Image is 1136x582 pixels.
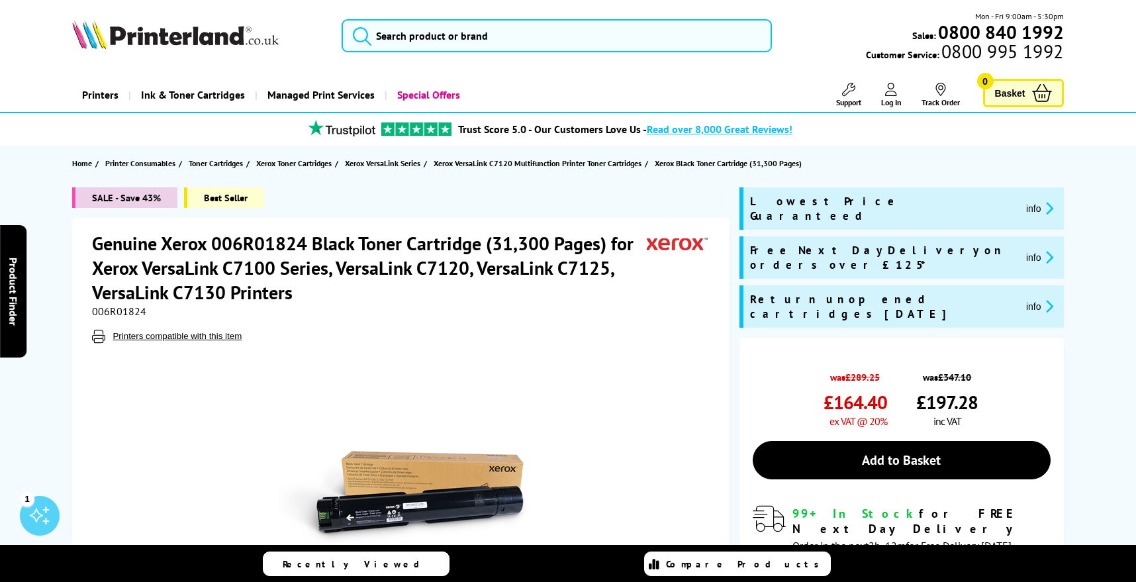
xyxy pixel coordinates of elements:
a: Xerox VersaLink Series [345,156,424,170]
a: 0800 840 1992 [936,26,1064,38]
span: was [824,364,887,383]
button: promo-description [1022,250,1057,265]
button: promo-description [1022,201,1057,216]
span: £197.28 [916,390,978,414]
a: Printer Consumables [105,156,179,170]
span: Mon - Fri 9:00am - 5:30pm [975,10,1064,23]
span: £164.40 [824,390,887,414]
span: Customer Service: [866,45,1063,61]
strike: £289.25 [845,371,880,383]
h1: Genuine Xerox 006R01824 Black Toner Cartridge (31,300 Pages) for Xerox VersaLink C7100 Series, Ve... [92,231,647,305]
a: Printers [72,78,128,112]
a: Add to Basket [753,441,1050,479]
span: Basket [995,84,1025,102]
span: Xerox VersaLink C7120 Multifunction Printer Toner Cartridges [434,156,641,170]
div: modal_delivery [753,506,1050,567]
a: Toner Cartridges [189,156,246,170]
span: 2h, 12m [869,539,906,552]
span: Lowest Price Guaranteed [750,194,1016,223]
span: Home [72,156,92,170]
strike: £347.10 [938,371,971,383]
a: Track Order [922,83,960,107]
img: Xerox [647,231,708,256]
div: 1 [20,491,34,506]
input: Search product or brand [342,19,772,52]
span: Compare Products [666,558,826,570]
span: 0 [977,73,994,89]
span: Printer Consumables [105,156,175,170]
a: Home [72,156,95,170]
b: 0800 840 1992 [938,20,1064,44]
span: Log In [881,97,902,107]
span: Order in the next for Free Delivery [DATE] 10 October! [792,539,1012,567]
a: Compare Products [644,552,831,576]
span: inc VAT [933,414,961,428]
a: Xerox Toner Cartridges [256,156,335,170]
img: trustpilot rating [381,122,451,136]
img: trustpilot rating [302,120,381,136]
a: Special Offers [385,78,470,112]
span: Ink & Toner Cartridges [141,78,245,112]
span: Support [836,97,861,107]
span: 99+ In Stock [792,506,919,521]
span: Toner Cartridges [189,156,243,170]
span: Recently Viewed [283,558,433,570]
button: promo-description [1022,299,1057,314]
span: was [916,364,978,383]
span: Xerox VersaLink Series [345,156,420,170]
a: Printerland Logo [72,20,325,52]
button: Printers compatible with this item [109,330,246,342]
span: Xerox Black Toner Cartridge (31,300 Pages) [655,156,802,170]
span: Product Finder [7,257,20,325]
span: Free Next Day Delivery on orders over £125* [750,243,1016,272]
span: Best Seller [184,187,264,208]
div: for FREE Next Day Delivery [792,506,1050,536]
span: 006R01824 [92,305,146,318]
span: SALE - Save 43% [72,187,177,208]
a: Support [836,83,861,107]
span: Return unopened cartridges [DATE] [750,292,1016,321]
span: Sales: [912,29,936,42]
a: Log In [881,83,902,107]
img: Printerland Logo [72,20,279,49]
span: ex VAT @ 20% [829,414,887,428]
a: Ink & Toner Cartridges [128,78,255,112]
span: 0800 995 1992 [939,45,1063,58]
a: Basket 0 [983,79,1064,107]
a: Xerox VersaLink C7120 Multifunction Printer Toner Cartridges [434,156,645,170]
a: Managed Print Services [255,78,385,112]
a: Xerox Black Toner Cartridge (31,300 Pages) [655,156,805,170]
a: Trust Score 5.0 - Our Customers Love Us -Read over 8,000 Great Reviews! [458,122,792,136]
a: Recently Viewed [263,552,450,576]
span: Xerox Toner Cartridges [256,156,332,170]
span: Read over 8,000 Great Reviews! [647,122,792,136]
